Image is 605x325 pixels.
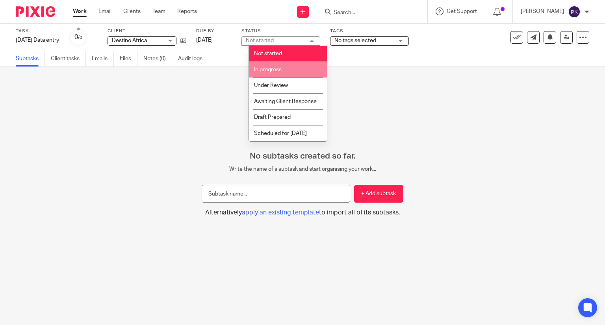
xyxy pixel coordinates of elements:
a: Client tasks [51,51,86,66]
span: In progress [254,67,282,72]
p: [PERSON_NAME] [521,7,564,15]
span: Awaiting Client Response [254,99,317,104]
a: Clients [123,7,141,15]
input: Subtask name... [202,185,350,203]
span: [DATE] [196,37,213,43]
a: Emails [92,51,114,66]
span: Not started [254,51,282,56]
div: Not started [246,38,274,43]
a: Reports [177,7,197,15]
label: Status [241,28,320,34]
div: 0 [74,33,82,42]
a: Notes (0) [143,51,172,66]
span: Destino Africa [112,38,147,43]
span: Scheduled for [DATE] [254,131,307,136]
p: Write the name of a subtask and start organising your work... [202,165,403,173]
button: Alternativelyapply an existing templateto import all of its subtasks. [202,209,403,217]
a: Subtasks [16,51,45,66]
label: Due by [196,28,232,34]
a: Team [152,7,165,15]
a: Work [73,7,87,15]
span: Draft Prepared [254,114,291,120]
img: svg%3E [568,6,581,18]
img: Pixie [16,6,55,17]
label: Tags [330,28,409,34]
span: apply an existing template [242,209,319,216]
span: Under Review [254,83,288,88]
label: Task [16,28,59,34]
a: Audit logs [178,51,208,66]
div: 2025July Data entry [16,36,59,44]
h2: No subtasks created so far. [202,151,403,161]
input: Search [333,9,404,17]
span: No tags selected [334,38,376,43]
a: Files [120,51,137,66]
label: Client [108,28,186,34]
button: + Add subtask [354,185,403,203]
div: [DATE] Data entry [16,36,59,44]
a: Email [98,7,111,15]
small: /0 [78,35,82,40]
span: Get Support [447,9,477,14]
